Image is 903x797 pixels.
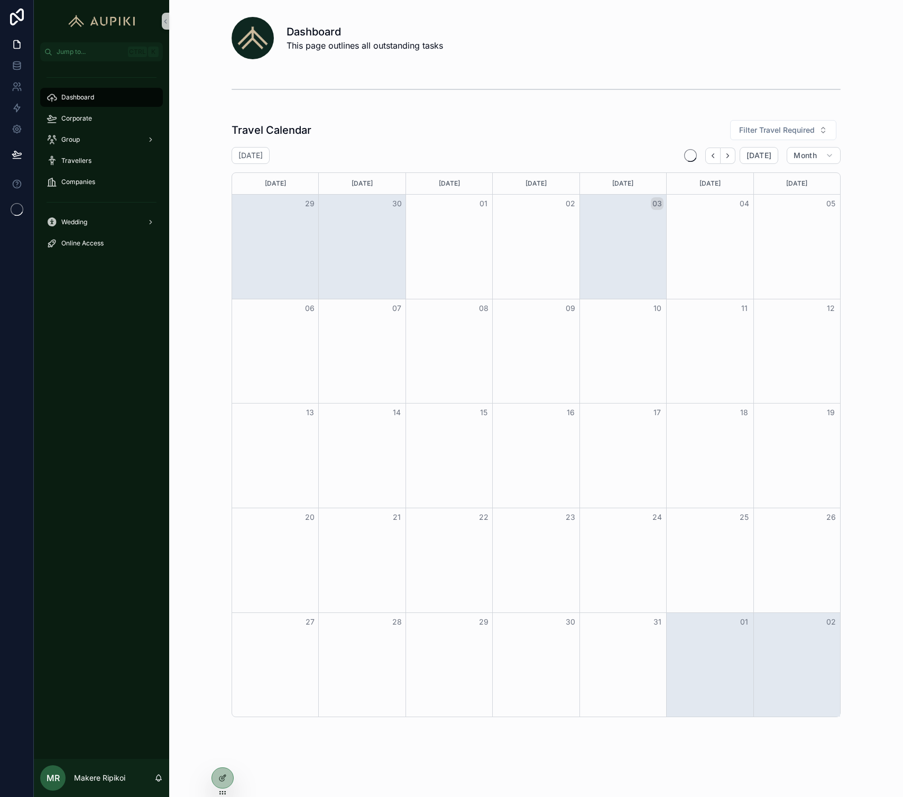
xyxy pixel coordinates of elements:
[825,302,837,315] button: 12
[738,197,751,210] button: 04
[149,48,158,56] span: K
[57,48,124,56] span: Jump to...
[740,147,778,164] button: [DATE]
[391,302,403,315] button: 07
[738,406,751,419] button: 18
[61,93,94,102] span: Dashboard
[738,616,751,628] button: 01
[61,239,104,248] span: Online Access
[391,511,403,524] button: 21
[477,406,490,419] button: 15
[651,406,664,419] button: 17
[303,197,316,210] button: 29
[40,109,163,128] a: Corporate
[287,39,443,52] span: This page outlines all outstanding tasks
[721,148,735,164] button: Next
[303,302,316,315] button: 06
[303,406,316,419] button: 13
[61,114,92,123] span: Corporate
[40,88,163,107] a: Dashboard
[730,120,836,140] button: Select Button
[61,178,95,186] span: Companies
[739,125,815,135] span: Filter Travel Required
[651,302,664,315] button: 10
[391,616,403,628] button: 28
[320,173,403,194] div: [DATE]
[40,130,163,149] a: Group
[34,61,169,267] div: scrollable content
[232,172,841,717] div: Month View
[668,173,751,194] div: [DATE]
[787,147,841,164] button: Month
[61,218,87,226] span: Wedding
[477,197,490,210] button: 01
[63,13,140,30] img: App logo
[238,150,263,161] h2: [DATE]
[825,406,837,419] button: 19
[705,148,721,164] button: Back
[825,616,837,628] button: 02
[564,197,577,210] button: 02
[40,151,163,170] a: Travellers
[61,157,91,165] span: Travellers
[825,511,837,524] button: 26
[582,173,665,194] div: [DATE]
[234,173,317,194] div: [DATE]
[40,234,163,253] a: Online Access
[564,302,577,315] button: 09
[494,173,577,194] div: [DATE]
[794,151,817,160] span: Month
[651,511,664,524] button: 24
[651,616,664,628] button: 31
[61,135,80,144] span: Group
[477,511,490,524] button: 22
[408,173,491,194] div: [DATE]
[564,406,577,419] button: 16
[755,173,838,194] div: [DATE]
[747,151,771,160] span: [DATE]
[651,197,664,210] button: 03
[40,213,163,232] a: Wedding
[738,511,751,524] button: 25
[40,172,163,191] a: Companies
[303,511,316,524] button: 20
[303,616,316,628] button: 27
[232,123,311,138] h1: Travel Calendar
[128,47,147,57] span: Ctrl
[391,197,403,210] button: 30
[391,406,403,419] button: 14
[477,302,490,315] button: 08
[738,302,751,315] button: 11
[74,773,125,783] p: Makere Ripikoi
[564,616,577,628] button: 30
[287,24,443,39] h1: Dashboard
[40,42,163,61] button: Jump to...CtrlK
[477,616,490,628] button: 29
[825,197,837,210] button: 05
[564,511,577,524] button: 23
[47,772,60,784] span: MR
